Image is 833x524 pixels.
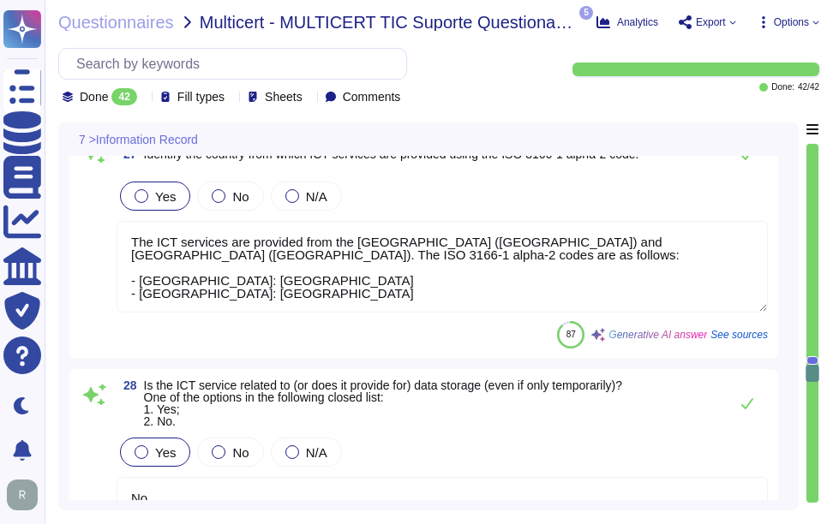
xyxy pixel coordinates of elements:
div: 42 [111,88,136,105]
span: N/A [306,445,327,460]
span: Analytics [617,17,658,27]
button: Analytics [596,15,658,29]
span: Is the ICT service related to (or does it provide for) data storage (even if only temporarily)? O... [144,378,622,428]
span: No [232,189,249,204]
span: Yes [155,189,176,204]
span: Done: [771,83,794,92]
span: See sources [710,330,768,340]
span: Sheets [265,91,303,103]
span: Options [774,17,809,27]
span: Comments [343,91,401,103]
span: Yes [155,445,176,460]
span: 42 / 42 [798,83,819,92]
span: Done [80,91,108,103]
span: Fill types [177,91,225,103]
textarea: The ICT services are provided from the [GEOGRAPHIC_DATA] ([GEOGRAPHIC_DATA]) and [GEOGRAPHIC_DATA... [117,221,768,313]
button: user [3,476,50,514]
span: 87 [566,330,576,339]
span: 7 >Information Record [79,134,198,146]
span: Export [696,17,726,27]
span: 5 [579,6,593,20]
span: Questionnaires [58,14,174,31]
span: 27 [117,148,137,160]
input: Search by keywords [68,49,406,79]
span: N/A [306,189,327,204]
img: user [7,479,38,510]
span: 28 [117,379,137,391]
span: No [232,445,249,460]
span: Generative AI answer [608,330,707,340]
span: Multicert - MULTICERT TIC Suporte Questionary v1 EN [200,14,576,31]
